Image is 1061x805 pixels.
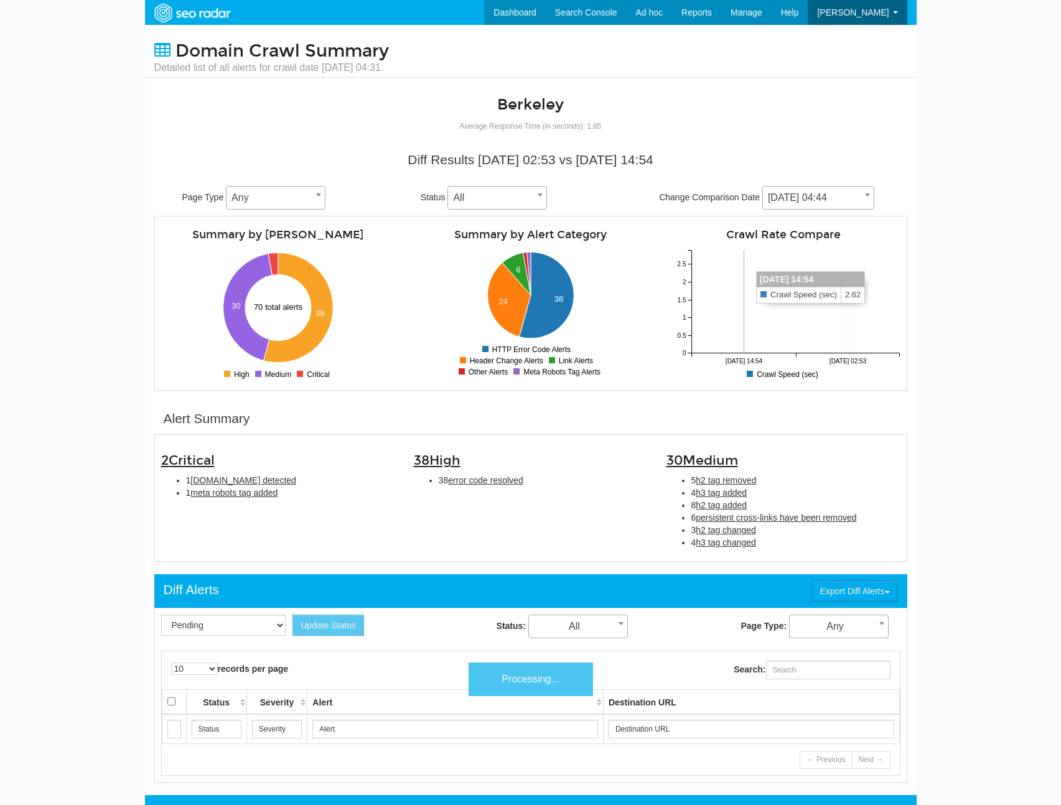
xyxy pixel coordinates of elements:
h4: Summary by [PERSON_NAME] [161,229,395,241]
small: Average Response Time (in seconds): 1.85 [460,122,602,131]
span: Help [781,7,799,17]
span: error code resolved [448,475,523,485]
li: 38 [439,474,648,486]
span: Ad hoc [635,7,663,17]
button: Update Status [292,615,364,636]
span: Any [226,186,325,210]
input: Search [609,720,894,738]
span: All [529,618,627,635]
div: Alert Summary [164,409,250,428]
span: [DOMAIN_NAME] detected [190,475,296,485]
h4: Crawl Rate Compare [666,229,900,241]
div: Processing... [469,663,593,697]
span: meta robots tag added [190,488,278,498]
div: Diff Results [DATE] 02:53 vs [DATE] 14:54 [164,151,898,169]
div: Diff Alerts [164,580,219,599]
span: persistent cross-links have been removed [696,513,856,523]
select: records per page [171,663,218,675]
input: Search: [766,661,890,679]
span: h2 tag added [696,500,747,510]
li: 4 [691,486,900,499]
tspan: 1.5 [677,297,686,304]
input: Search [192,720,241,738]
span: 30 [666,452,738,468]
a: ← Previous [800,751,852,769]
button: Export Diff Alerts [811,580,897,602]
input: Search [167,720,181,738]
h4: Summary by Alert Category [414,229,648,241]
img: SEORadar [149,2,235,24]
th: Status [186,689,246,714]
span: h2 tag changed [696,525,756,535]
li: 3 [691,524,900,536]
input: Search [312,720,598,738]
tspan: [DATE] 14:54 [725,358,762,365]
span: h2 tag removed [696,475,756,485]
tspan: 0.5 [677,332,686,339]
span: 08/29/2025 04:44 [763,189,874,207]
span: [PERSON_NAME] [817,7,889,17]
a: Berkeley [497,95,564,114]
span: Status [421,192,446,202]
span: Reports [681,7,712,17]
span: High [429,452,460,468]
span: Medium [683,452,738,468]
li: 8 [691,499,900,511]
text: 70 total alerts [254,302,303,312]
span: All [448,189,546,207]
tspan: 2 [682,279,686,286]
span: All [528,615,628,638]
li: 6 [691,511,900,524]
th: Alert [307,689,604,714]
li: 4 [691,536,900,549]
span: Any [790,618,888,635]
span: Page Type [182,192,224,202]
span: Critical [169,452,215,468]
span: 2 [161,452,215,468]
strong: Page Type: [741,621,787,631]
span: All [447,186,547,210]
span: h3 tag added [696,488,747,498]
span: 38 [414,452,460,468]
span: Any [227,189,325,207]
strong: Status: [497,621,526,631]
input: Search [252,720,302,738]
li: 5 [691,474,900,486]
li: 1 [186,486,395,499]
a: Next → [851,751,890,769]
th: Severity [246,689,307,714]
span: h3 tag changed [696,537,756,547]
span: Change Comparison Date [659,192,760,202]
tspan: [DATE] 02:53 [829,358,866,365]
span: Domain Crawl Summary [175,40,389,62]
small: Detailed list of all alerts for crawl date [DATE] 04:31. [154,61,389,75]
tspan: 0 [682,350,686,356]
li: 1 [186,474,395,486]
label: Search: [734,661,890,679]
label: records per page [171,663,289,675]
span: Any [789,615,889,638]
tspan: 2.5 [677,261,686,268]
span: 08/29/2025 04:44 [762,186,874,210]
tspan: 1 [682,314,686,321]
span: Manage [731,7,762,17]
th: Destination URL [603,689,899,714]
